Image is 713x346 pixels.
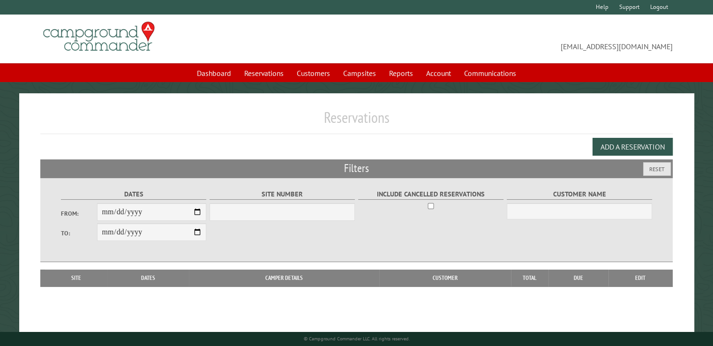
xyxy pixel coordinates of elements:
[379,270,511,286] th: Customer
[210,189,355,200] label: Site Number
[420,64,457,82] a: Account
[40,18,158,55] img: Campground Commander
[291,64,336,82] a: Customers
[40,159,673,177] h2: Filters
[189,270,379,286] th: Camper Details
[643,162,671,176] button: Reset
[239,64,289,82] a: Reservations
[61,229,98,238] label: To:
[593,138,673,156] button: Add a Reservation
[61,189,207,200] label: Dates
[458,64,522,82] a: Communications
[608,270,673,286] th: Edit
[383,64,419,82] a: Reports
[304,336,410,342] small: © Campground Commander LLC. All rights reserved.
[40,108,673,134] h1: Reservations
[191,64,237,82] a: Dashboard
[357,26,673,52] span: [EMAIL_ADDRESS][DOMAIN_NAME]
[507,189,653,200] label: Customer Name
[338,64,382,82] a: Campsites
[511,270,548,286] th: Total
[548,270,608,286] th: Due
[61,209,98,218] label: From:
[107,270,189,286] th: Dates
[358,189,504,200] label: Include Cancelled Reservations
[45,270,107,286] th: Site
